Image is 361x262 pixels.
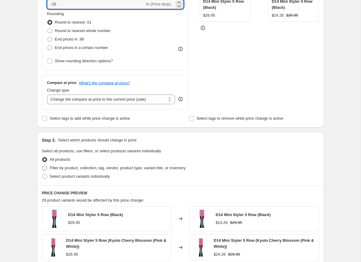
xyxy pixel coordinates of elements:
[50,116,130,121] span: Select tags to add while price change is active
[214,251,226,257] div: $24.26
[45,210,63,228] img: D14T014SBLK_1_27d82b20-da0f-4f09-9008-4c8c921bab5c_80x.png
[214,238,314,249] span: D14 Mini Styler 5 Row (Kyoto Cherry Blossom (Pink & White))
[193,238,209,257] img: D14T014SBLK_1_27d82b20-da0f-4f09-9008-4c8c921bab5c_80x.png
[55,37,84,41] span: End prices in .99
[55,20,91,24] span: Round to nearest .01
[146,2,171,6] span: % (Price drop)
[66,251,78,257] div: $26.95
[55,59,113,63] span: Show rounding direction options?
[193,210,211,228] img: D14T014SBLK_1_27d82b20-da0f-4f09-9008-4c8c921bab5c_80x.png
[42,198,144,202] span: 29 product variants would be affected by this price change:
[58,137,136,143] p: Select which products should change in price
[55,28,111,33] span: Round to nearest whole number
[228,251,240,257] strike: $26.95
[50,166,186,170] span: Filter by product, collection, tag, vendor, product type, variant title, or inventory
[45,238,61,257] img: D14T014SBLK_1_27d82b20-da0f-4f09-9008-4c8c921bab5c_80x.png
[50,174,110,179] span: Select product variants individually
[66,238,166,249] span: D14 Mini Styler 5 Row (Kyoto Cherry Blossom (Pink & White))
[272,12,284,18] div: $24.26
[68,212,123,217] span: D14 Mini Styler 5 Row (Black)
[216,212,271,217] span: D14 Mini Styler 5 Row (Black)
[286,12,298,18] strike: $26.95
[196,116,283,121] span: Select tags to remove while price change is active
[50,157,70,162] span: All products
[47,88,69,92] span: Change type
[230,220,242,226] strike: $26.95
[42,191,319,196] h6: PRICE CHANGE PREVIEW
[203,12,215,18] div: $26.95
[55,45,108,50] span: End prices in a certain number
[47,11,64,16] span: Rounding
[177,96,184,102] div: help
[42,137,56,143] h2: Step 3.
[68,220,80,226] div: $26.95
[42,149,161,153] span: Select all products, use filters, or select products variants individually
[79,81,130,85] button: What's the compare at price?
[216,220,228,226] div: $24.26
[47,80,77,85] h3: Compare at price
